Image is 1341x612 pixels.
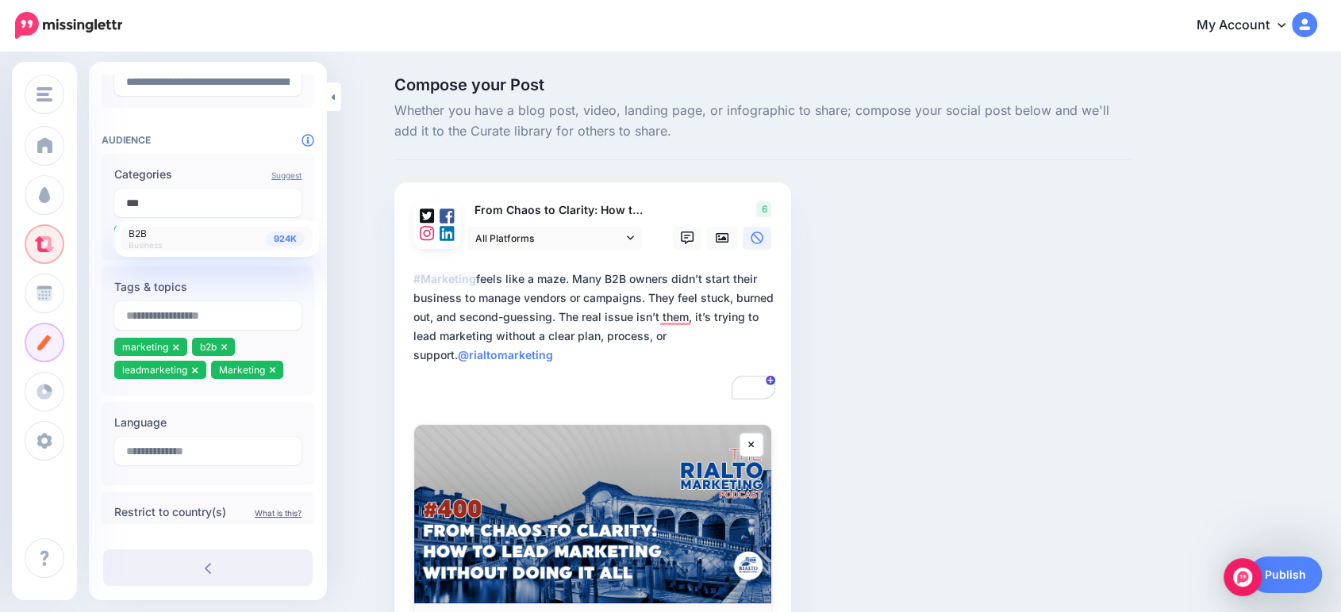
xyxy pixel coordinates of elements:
[1224,558,1262,596] div: Open Intercom Messenger
[200,341,217,353] span: b2b
[1181,6,1317,45] a: My Account
[129,228,147,239] span: B2B
[414,425,771,603] img: From Chaos to Clarity: How to Lead Marketing Without Doing It All | Rialto Marketing
[122,341,168,353] span: marketing
[102,134,314,146] h4: Audience
[122,364,187,376] span: leadmarketing
[121,227,313,251] a: 924K B2B Business
[37,87,52,101] img: menu.png
[467,227,642,250] a: All Platforms
[756,201,771,217] span: 6
[129,240,162,250] span: Business
[413,272,476,285] mark: #Marketing
[271,170,302,180] a: Suggest
[114,503,302,522] label: Restrict to country(s)
[475,230,623,247] span: All Platforms
[15,12,122,39] img: Missinglettr
[413,270,778,403] div: feels like a maze. Many B2B owners didn’t start their business to manage vendors or campaigns. Th...
[255,508,302,518] a: What is this?
[1249,557,1322,593] a: Publish
[467,201,644,220] p: From Chaos to Clarity: How to Lead Marketing Without Doing It All
[219,364,265,376] span: Marketing
[413,270,778,403] textarea: To enrich screen reader interactions, please activate Accessibility in Grammarly extension settings
[394,77,1131,93] span: Compose your Post
[114,165,302,184] label: Categories
[394,101,1131,142] span: Whether you have a blog post, video, landing page, or infographic to share; compose your social p...
[114,413,302,432] label: Language
[266,231,305,247] span: 924K
[114,277,302,296] label: Tags & topics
